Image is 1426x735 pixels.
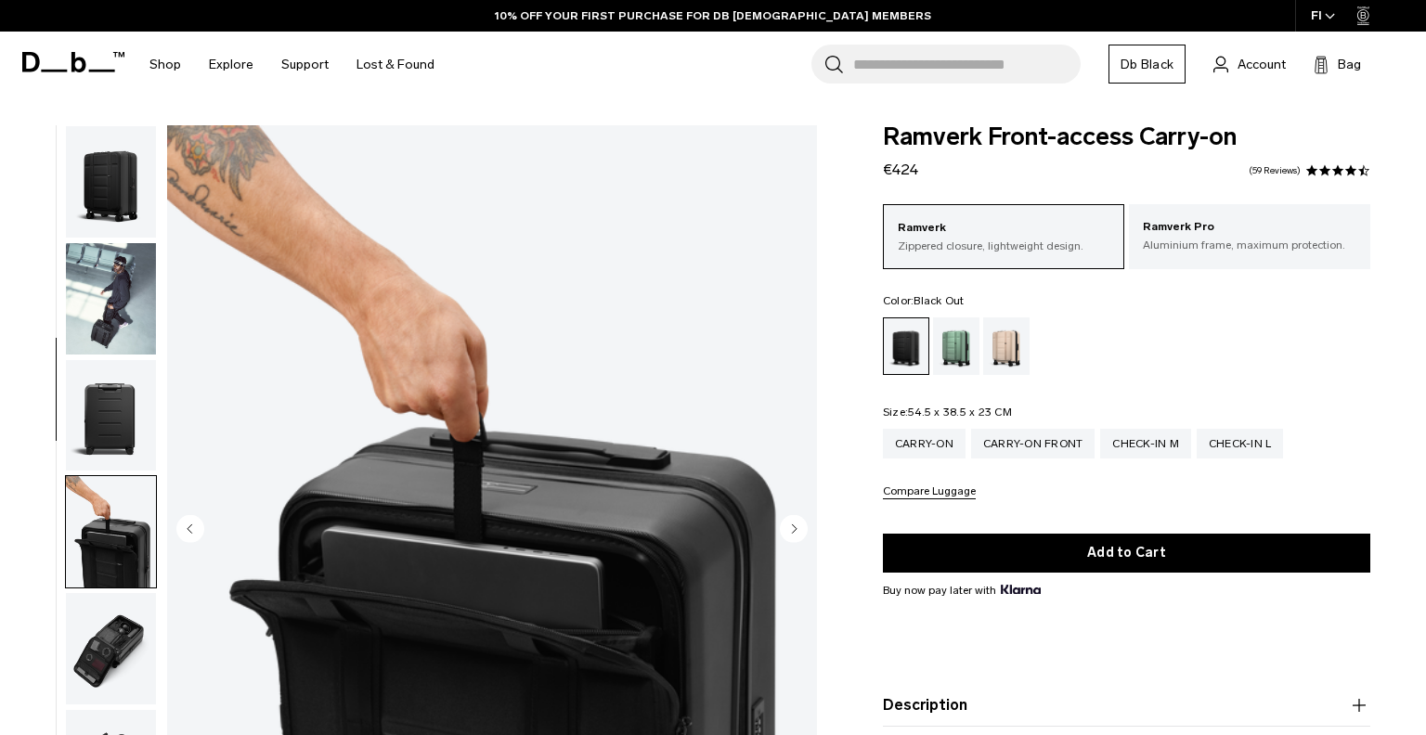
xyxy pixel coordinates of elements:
p: Zippered closure, lightweight design. [898,238,1109,254]
button: Add to Cart [883,534,1370,573]
a: Support [281,32,329,97]
a: Carry-on [883,429,966,458]
a: Check-in M [1100,429,1191,458]
button: Ramverk Front-access Carry-on Black Out [65,125,157,239]
button: Bag [1314,53,1361,75]
a: Carry-on Front [971,429,1095,458]
span: 54.5 x 38.5 x 23 CM [908,406,1012,419]
span: Buy now pay later with [883,582,1041,599]
a: Fogbow Beige [983,317,1030,375]
p: Ramverk Pro [1143,218,1356,237]
button: Ramverk-front-access-1.png [65,475,157,588]
button: Ramverk Front-access Carry-on Black Out [65,242,157,355]
a: 59 reviews [1249,166,1301,175]
button: Ramverk-front-access.png [65,592,157,705]
img: Ramverk Front-access Carry-on Black Out [66,243,156,355]
a: Db Black [1108,45,1186,84]
button: Previous slide [176,515,204,547]
legend: Color: [883,295,965,306]
button: Ramverk Front-access Carry-on Black Out [65,359,157,472]
button: Compare Luggage [883,485,976,499]
img: Ramverk Front-access Carry-on Black Out [66,360,156,471]
a: Shop [149,32,181,97]
a: Black Out [883,317,929,375]
p: Aluminium frame, maximum protection. [1143,237,1356,253]
span: Ramverk Front-access Carry-on [883,125,1370,149]
button: Description [883,694,1370,716]
nav: Main Navigation [136,32,448,97]
a: Lost & Found [356,32,434,97]
p: Ramverk [898,219,1109,238]
img: Ramverk-front-access.png [66,593,156,704]
span: Account [1238,55,1286,74]
legend: Size: [883,406,1012,418]
a: 10% OFF YOUR FIRST PURCHASE FOR DB [DEMOGRAPHIC_DATA] MEMBERS [495,7,931,24]
button: Next slide [780,515,808,547]
a: Explore [209,32,253,97]
a: Green Ray [933,317,979,375]
span: €424 [883,161,918,178]
span: Black Out [914,294,964,307]
img: {"height" => 20, "alt" => "Klarna"} [1001,585,1041,594]
a: Account [1213,53,1286,75]
a: Ramverk Pro Aluminium frame, maximum protection. [1129,204,1370,267]
span: Bag [1338,55,1361,74]
img: Ramverk Front-access Carry-on Black Out [66,126,156,238]
img: Ramverk-front-access-1.png [66,476,156,587]
a: Check-in L [1197,429,1284,458]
